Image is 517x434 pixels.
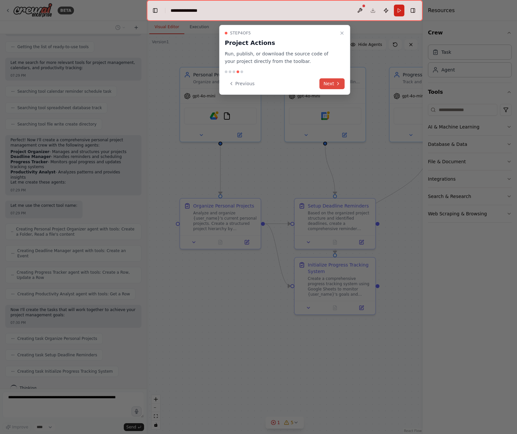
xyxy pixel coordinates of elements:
button: Next [320,78,345,89]
button: Previous [225,78,259,89]
h3: Project Actions [225,38,337,48]
button: Hide left sidebar [151,6,160,15]
p: Run, publish, or download the source code of your project directly from the toolbar. [225,50,337,65]
span: Step 4 of 5 [230,30,251,36]
button: Close walkthrough [338,29,346,37]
